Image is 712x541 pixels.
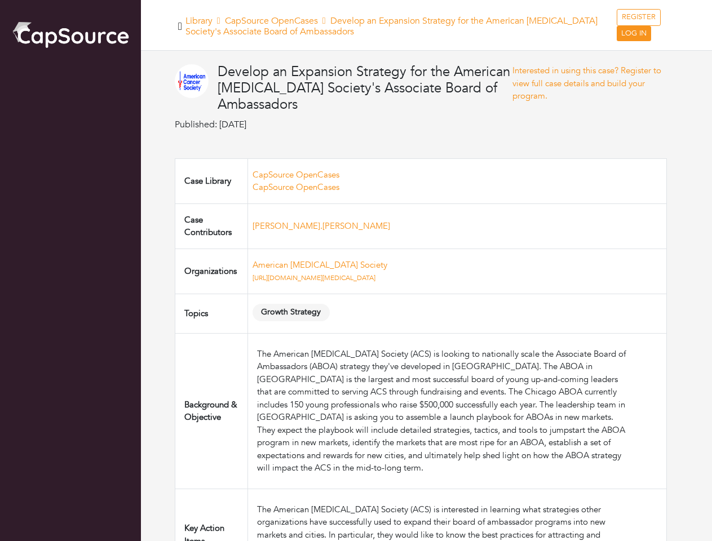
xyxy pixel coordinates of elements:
[253,273,375,282] a: [URL][DOMAIN_NAME][MEDICAL_DATA]
[175,118,512,131] p: Published: [DATE]
[11,20,130,49] img: cap_logo.png
[512,65,661,101] a: Interested in using this case? Register to view full case details and build your program.
[253,169,339,180] a: CapSource OpenCases
[225,15,318,27] a: CapSource OpenCases
[253,220,390,232] a: [PERSON_NAME].[PERSON_NAME]
[253,181,339,193] a: CapSource OpenCases
[185,16,617,37] h5: Library Develop an Expansion Strategy for the American [MEDICAL_DATA] Society's Associate Board o...
[253,304,330,321] span: Growth Strategy
[253,259,387,270] a: American [MEDICAL_DATA] Society
[257,424,630,475] div: They expect the playbook will include detailed strategies, tactics, and tools to jumpstart the AB...
[175,203,248,249] td: Case Contributors
[175,64,209,98] img: ACS.png
[617,9,661,26] a: REGISTER
[175,294,248,333] td: Topics
[175,249,248,294] td: Organizations
[218,64,512,113] h4: Develop an Expansion Strategy for the American [MEDICAL_DATA] Society's Associate Board of Ambass...
[175,158,248,203] td: Case Library
[175,333,248,489] td: Background & Objective
[617,26,651,42] a: LOG IN
[257,348,630,424] div: The American [MEDICAL_DATA] Society (ACS) is looking to nationally scale the Associate Board of A...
